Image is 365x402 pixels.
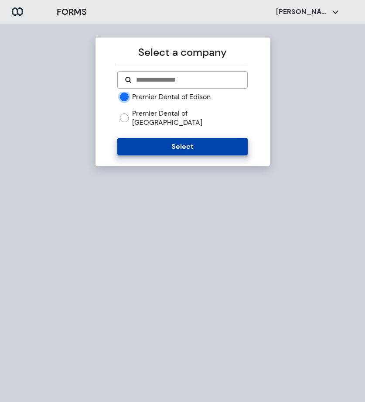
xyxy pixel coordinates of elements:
p: Select a company [117,45,248,60]
label: Premier Dental of Edison [132,92,211,102]
input: Search [135,75,240,85]
button: Select [117,138,248,155]
label: Premier Dental of [GEOGRAPHIC_DATA] [132,109,248,127]
p: [PERSON_NAME] [276,7,328,17]
h3: FORMS [57,5,87,18]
